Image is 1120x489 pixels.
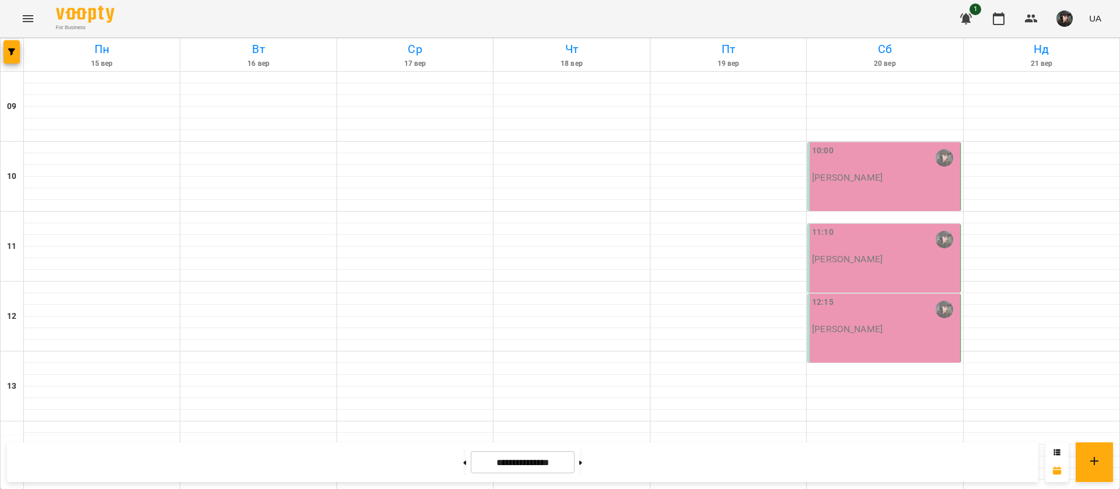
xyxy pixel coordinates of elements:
[936,149,953,167] img: Стяжкіна Ірина
[965,58,1118,69] h6: 21 вер
[936,301,953,318] img: Стяжкіна Ірина
[7,100,16,113] h6: 09
[965,40,1118,58] h6: Нд
[7,240,16,253] h6: 11
[56,6,114,23] img: Voopty Logo
[808,40,961,58] h6: Сб
[7,380,16,393] h6: 13
[26,58,178,69] h6: 15 вер
[182,40,334,58] h6: Вт
[495,58,647,69] h6: 18 вер
[970,3,981,15] span: 1
[812,296,834,309] label: 12:15
[339,40,491,58] h6: Ср
[7,310,16,323] h6: 12
[812,226,834,239] label: 11:10
[1084,8,1106,29] button: UA
[14,5,42,33] button: Menu
[652,58,804,69] h6: 19 вер
[812,324,883,334] p: [PERSON_NAME]
[808,58,961,69] h6: 20 вер
[495,40,647,58] h6: Чт
[26,40,178,58] h6: Пн
[936,231,953,248] img: Стяжкіна Ірина
[182,58,334,69] h6: 16 вер
[812,145,834,157] label: 10:00
[812,254,883,264] p: [PERSON_NAME]
[1056,10,1073,27] img: 263e74ab04eeb3646fb982e871862100.jpg
[652,40,804,58] h6: Пт
[7,170,16,183] h6: 10
[812,173,883,182] p: [PERSON_NAME]
[56,24,114,31] span: For Business
[1089,12,1101,24] span: UA
[339,58,491,69] h6: 17 вер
